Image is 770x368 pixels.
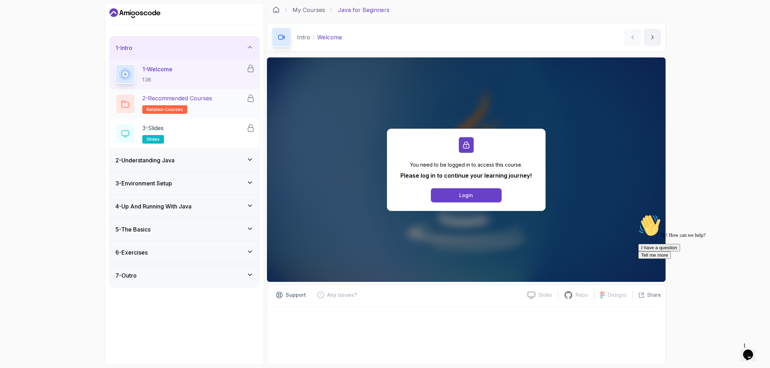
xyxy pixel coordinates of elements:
a: Dashboard [109,7,160,19]
h3: 1 - Intro [115,44,132,52]
button: 1-Intro [110,37,259,59]
p: Support [286,291,306,299]
h3: 3 - Environment Setup [115,179,172,188]
p: Welcome [317,33,342,41]
button: I have a question [3,33,45,40]
button: 3-Slidesslides [115,124,253,144]
a: My Courses [292,6,325,14]
p: 1:36 [142,76,172,83]
span: related-courses [147,107,183,112]
a: Dashboard [273,6,280,13]
p: Slides [538,291,552,299]
h3: 2 - Understanding Java [115,156,175,165]
button: next content [644,29,661,46]
h3: 6 - Exercises [115,248,148,257]
button: 5-The Basics [110,218,259,241]
button: Share [632,291,661,299]
h3: 5 - The Basics [115,225,150,234]
button: Support button [272,289,310,301]
p: Any issues? [327,291,357,299]
h3: 4 - Up And Running With Java [115,202,192,211]
p: 3 - Slides [142,124,164,132]
button: 6-Exercises [110,241,259,264]
span: Hi! How can we help? [3,21,70,27]
img: :wave: [3,3,25,26]
iframe: chat widget [635,211,763,336]
p: 1 - Welcome [142,65,172,73]
p: Repo [576,291,588,299]
div: 👋Hi! How can we help?I have a questionTell me more [3,3,130,48]
button: previous content [624,29,641,46]
p: You need to be logged in to access this course. [400,161,532,168]
span: slides [147,136,160,142]
p: 2 - Recommended Courses [142,94,212,102]
p: Designs [608,291,627,299]
button: Tell me more [3,40,35,48]
h3: 7 - Outro [115,271,137,280]
button: Login [431,188,502,202]
p: Java for Beginners [338,6,389,14]
button: 7-Outro [110,264,259,287]
p: Intro [297,33,310,41]
button: 4-Up And Running With Java [110,195,259,218]
button: 1-Welcome1:36 [115,64,253,84]
button: 2-Understanding Java [110,149,259,172]
div: Login [459,192,473,199]
button: 2-Recommended Coursesrelated-courses [115,94,253,114]
button: 3-Environment Setup [110,172,259,195]
p: Please log in to continue your learning journey! [400,171,532,180]
iframe: chat widget [740,340,763,361]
